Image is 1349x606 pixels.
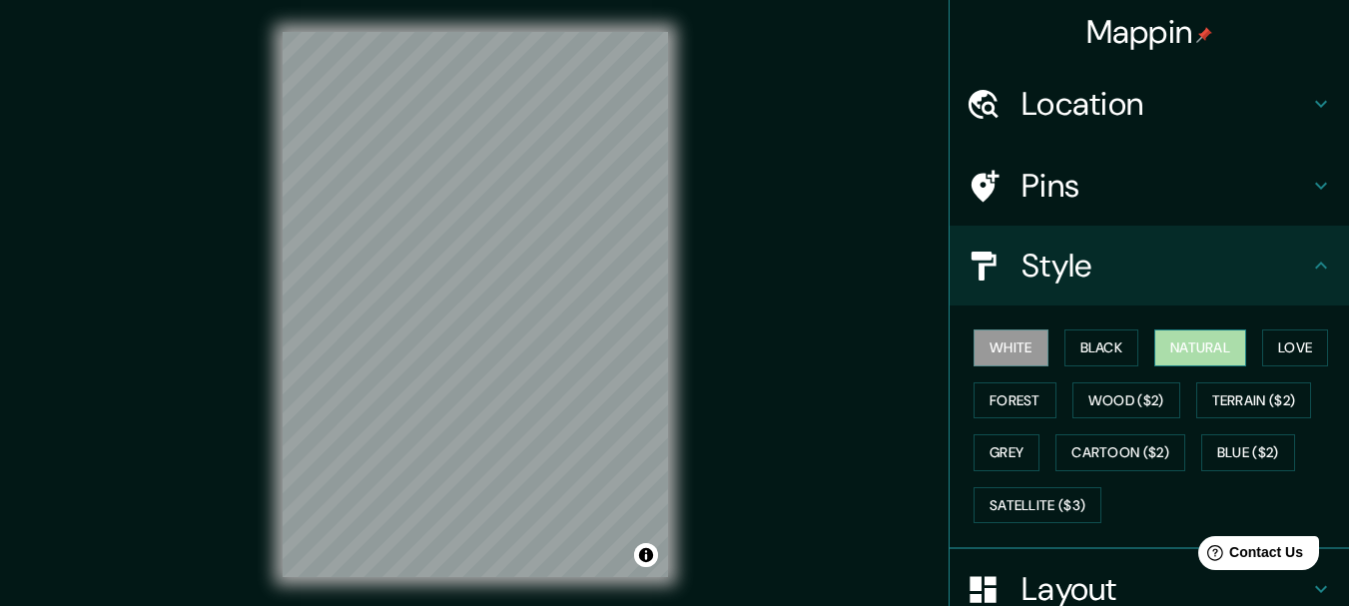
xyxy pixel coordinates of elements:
[1072,382,1180,419] button: Wood ($2)
[634,543,658,567] button: Toggle attribution
[283,32,668,577] canvas: Map
[950,226,1349,305] div: Style
[1055,434,1185,471] button: Cartoon ($2)
[950,146,1349,226] div: Pins
[1021,84,1309,124] h4: Location
[1171,528,1327,584] iframe: Help widget launcher
[974,434,1039,471] button: Grey
[1154,329,1246,366] button: Natural
[974,382,1056,419] button: Forest
[950,64,1349,144] div: Location
[1201,434,1295,471] button: Blue ($2)
[1064,329,1139,366] button: Black
[1086,12,1213,52] h4: Mappin
[1196,382,1312,419] button: Terrain ($2)
[1196,27,1212,43] img: pin-icon.png
[974,329,1048,366] button: White
[1021,166,1309,206] h4: Pins
[1262,329,1328,366] button: Love
[974,487,1101,524] button: Satellite ($3)
[1021,246,1309,286] h4: Style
